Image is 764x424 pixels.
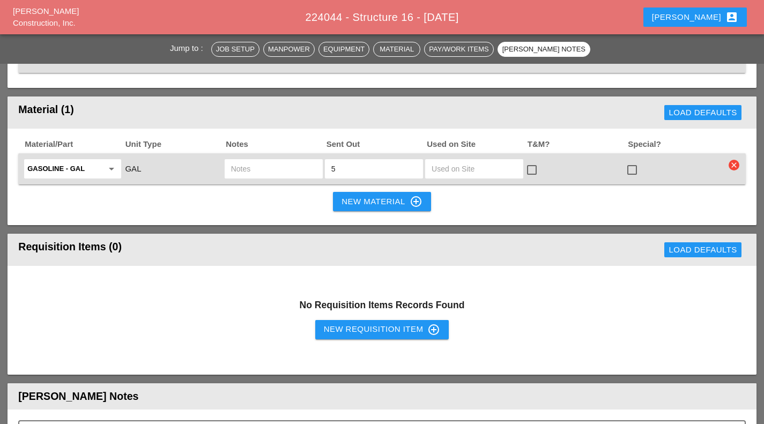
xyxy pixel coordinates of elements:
[324,323,441,336] div: New Requisition Item
[18,298,746,312] h3: No Requisition Items Records Found
[211,42,259,57] button: Job Setup
[8,383,756,410] header: [PERSON_NAME] Notes
[669,107,737,119] div: Load Defaults
[410,195,422,208] i: control_point
[669,244,737,256] div: Load Defaults
[13,6,79,28] a: [PERSON_NAME] Construction, Inc.
[627,138,728,151] span: Special?
[18,239,391,261] div: Requisition Items (0)
[729,160,739,170] i: clear
[427,323,440,336] i: control_point
[342,195,422,208] div: New Material
[378,44,416,55] div: Material
[105,162,118,175] i: arrow_drop_down
[426,138,526,151] span: Used on Site
[325,138,426,151] span: Sent Out
[318,42,369,57] button: Equipment
[18,102,367,123] div: Material (1)
[333,192,431,211] button: New Material
[502,44,585,55] div: [PERSON_NAME] Notes
[725,11,738,24] i: account_box
[24,138,124,151] span: Material/Part
[225,138,325,151] span: Notes
[664,105,741,120] button: Load Defaults
[323,44,365,55] div: Equipment
[373,42,420,57] button: Material
[432,160,517,177] input: Used on Site
[526,138,627,151] span: T&M?
[263,42,315,57] button: Manpower
[216,44,255,55] div: Job Setup
[424,42,493,57] button: Pay/Work Items
[498,42,590,57] button: [PERSON_NAME] Notes
[315,320,449,339] button: New Requisition Item
[652,11,738,24] div: [PERSON_NAME]
[664,242,741,257] button: Load Defaults
[331,160,417,177] input: Sent Out
[305,11,458,23] span: 224044 - Structure 16 - [DATE]
[124,138,225,151] span: Unit Type
[125,164,141,173] span: GAL
[429,44,488,55] div: Pay/Work Items
[643,8,747,27] button: [PERSON_NAME]
[27,160,103,177] input: Gasoline - GAL
[170,43,207,53] span: Jump to :
[231,160,316,177] input: Notes
[268,44,310,55] div: Manpower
